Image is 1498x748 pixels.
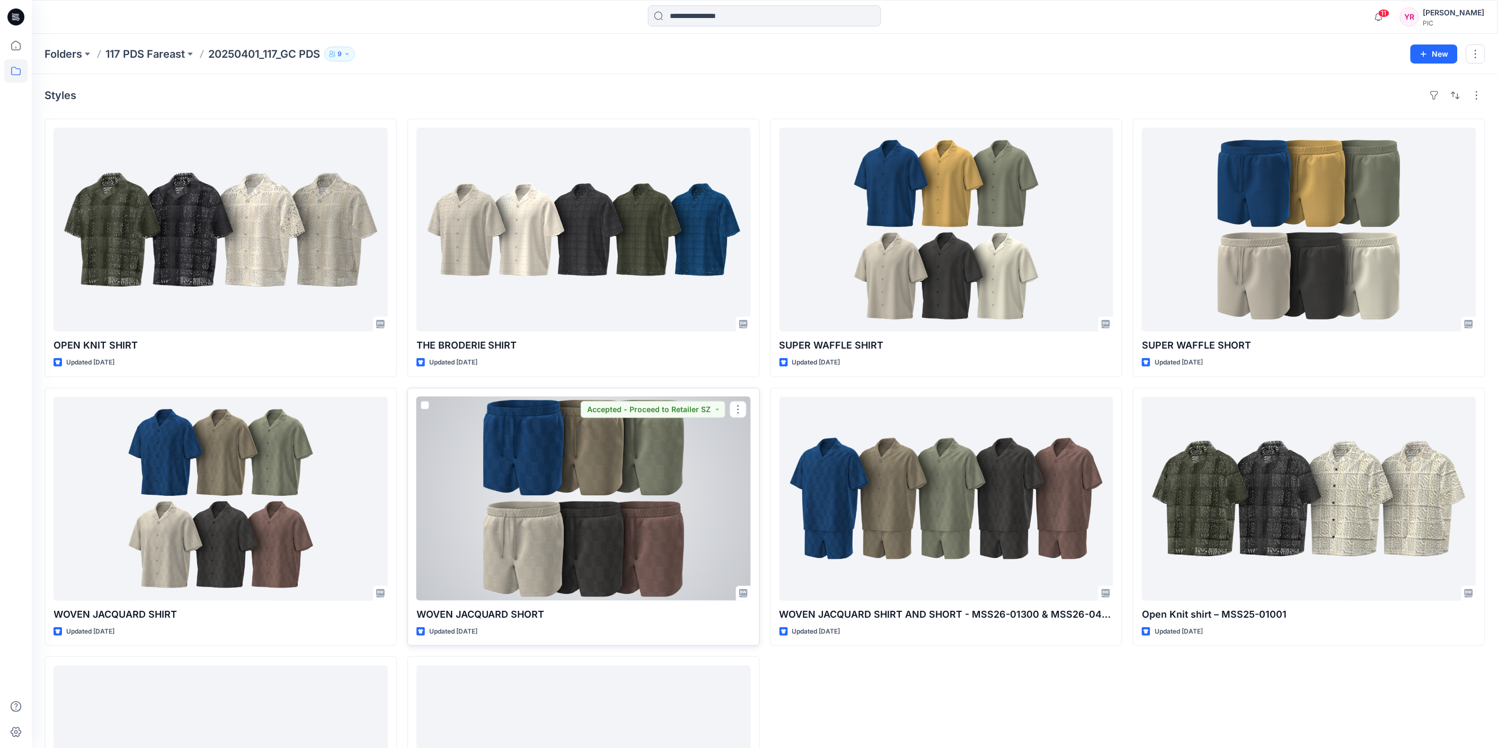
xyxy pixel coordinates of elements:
p: Updated [DATE] [792,357,840,368]
div: YR [1400,7,1419,26]
a: WOVEN JACQUARD SHORT [416,397,751,601]
p: Updated [DATE] [792,626,840,637]
p: OPEN KNIT SHIRT [54,338,388,353]
p: SUPER WAFFLE SHIRT [779,338,1114,353]
a: Open Knit shirt – MSS25-01001 [1142,397,1476,601]
a: OPEN KNIT SHIRT [54,128,388,332]
p: Updated [DATE] [1155,357,1203,368]
span: 11 [1378,9,1390,17]
p: Updated [DATE] [66,626,114,637]
button: 9 [324,47,355,61]
p: Updated [DATE] [429,357,477,368]
p: Open Knit shirt – MSS25-01001 [1142,607,1476,622]
p: SUPER WAFFLE SHORT [1142,338,1476,353]
a: SUPER WAFFLE SHIRT [779,128,1114,332]
p: Updated [DATE] [1155,626,1203,637]
p: WOVEN JACQUARD SHIRT [54,607,388,622]
div: PIC [1423,19,1485,27]
button: New [1411,44,1458,64]
p: 20250401_117_GC PDS [208,47,320,61]
a: WOVEN JACQUARD SHIRT AND SHORT - MSS26-01300 & MSS26-04300 [779,397,1114,601]
h4: Styles [45,89,76,102]
a: Folders [45,47,82,61]
p: Updated [DATE] [429,626,477,637]
a: 117 PDS Fareast [105,47,185,61]
p: WOVEN JACQUARD SHIRT AND SHORT - MSS26-01300 & MSS26-04300 [779,607,1114,622]
p: WOVEN JACQUARD SHORT [416,607,751,622]
p: THE BRODERIE SHIRT [416,338,751,353]
p: Updated [DATE] [66,357,114,368]
a: WOVEN JACQUARD SHIRT [54,397,388,601]
a: THE BRODERIE SHIRT [416,128,751,332]
div: [PERSON_NAME] [1423,6,1485,19]
a: SUPER WAFFLE SHORT [1142,128,1476,332]
p: 9 [338,48,342,60]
